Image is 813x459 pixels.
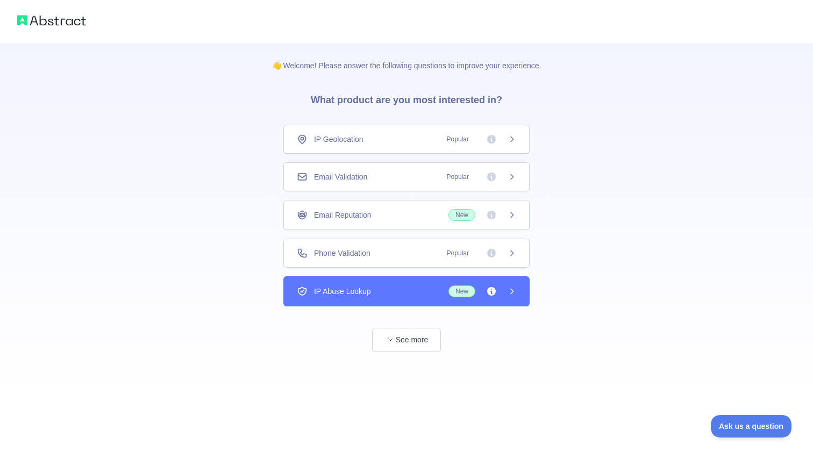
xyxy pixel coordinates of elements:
span: Email Validation [314,171,367,182]
button: See more [372,328,441,352]
p: 👋 Welcome! Please answer the following questions to improve your experience. [255,43,559,71]
span: IP Geolocation [314,134,363,145]
h3: What product are you most interested in? [294,71,519,125]
span: New [448,285,475,297]
span: Phone Validation [314,248,370,259]
span: Popular [440,134,475,145]
img: Abstract logo [17,13,86,28]
span: IP Abuse Lookup [314,286,371,297]
span: Email Reputation [314,210,372,220]
span: New [448,209,475,221]
span: Popular [440,171,475,182]
iframe: Toggle Customer Support [711,415,791,438]
span: Popular [440,248,475,259]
